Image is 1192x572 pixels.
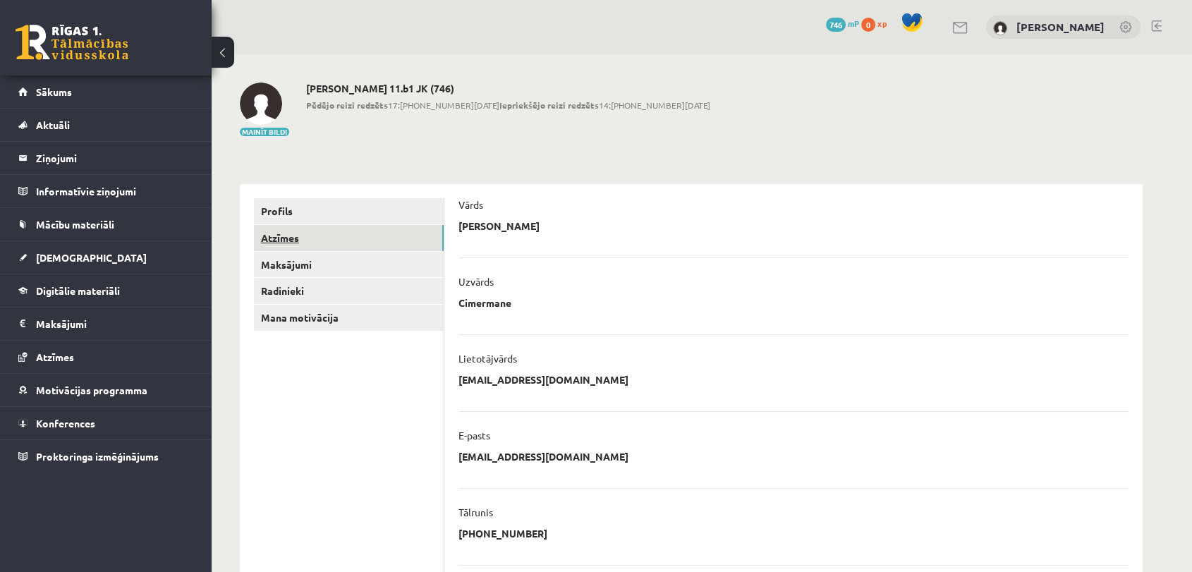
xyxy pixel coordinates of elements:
[861,18,894,29] a: 0 xp
[18,341,194,373] a: Atzīmes
[254,252,444,278] a: Maksājumi
[254,198,444,224] a: Profils
[458,506,493,518] p: Tālrunis
[458,275,494,288] p: Uzvārds
[458,219,540,232] p: [PERSON_NAME]
[458,527,547,540] p: [PHONE_NUMBER]
[36,251,147,264] span: [DEMOGRAPHIC_DATA]
[499,99,599,111] b: Iepriekšējo reizi redzēts
[458,296,511,309] p: Cimermane
[18,274,194,307] a: Digitālie materiāli
[848,18,859,29] span: mP
[826,18,846,32] span: 746
[306,99,388,111] b: Pēdējo reizi redzēts
[306,83,710,95] h2: [PERSON_NAME] 11.b1 JK (746)
[36,450,159,463] span: Proktoringa izmēģinājums
[18,308,194,340] a: Maksājumi
[254,305,444,331] a: Mana motivācija
[36,85,72,98] span: Sākums
[36,384,147,396] span: Motivācijas programma
[18,241,194,274] a: [DEMOGRAPHIC_DATA]
[306,99,710,111] span: 17:[PHONE_NUMBER][DATE] 14:[PHONE_NUMBER][DATE]
[458,429,490,442] p: E-pasts
[458,373,628,386] p: [EMAIL_ADDRESS][DOMAIN_NAME]
[254,225,444,251] a: Atzīmes
[1016,20,1105,34] a: [PERSON_NAME]
[36,351,74,363] span: Atzīmes
[254,278,444,304] a: Radinieki
[36,118,70,131] span: Aktuāli
[36,308,194,340] legend: Maksājumi
[36,417,95,430] span: Konferences
[18,75,194,108] a: Sākums
[826,18,859,29] a: 746 mP
[993,21,1007,35] img: Krista Cimermane
[458,450,628,463] p: [EMAIL_ADDRESS][DOMAIN_NAME]
[18,142,194,174] a: Ziņojumi
[16,25,128,60] a: Rīgas 1. Tālmācības vidusskola
[18,208,194,241] a: Mācību materiāli
[458,198,483,211] p: Vārds
[36,218,114,231] span: Mācību materiāli
[458,352,517,365] p: Lietotājvārds
[18,407,194,439] a: Konferences
[36,142,194,174] legend: Ziņojumi
[240,128,289,136] button: Mainīt bildi
[18,440,194,473] a: Proktoringa izmēģinājums
[18,175,194,207] a: Informatīvie ziņojumi
[240,83,282,125] img: Krista Cimermane
[877,18,887,29] span: xp
[861,18,875,32] span: 0
[18,374,194,406] a: Motivācijas programma
[36,284,120,297] span: Digitālie materiāli
[18,109,194,141] a: Aktuāli
[36,175,194,207] legend: Informatīvie ziņojumi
